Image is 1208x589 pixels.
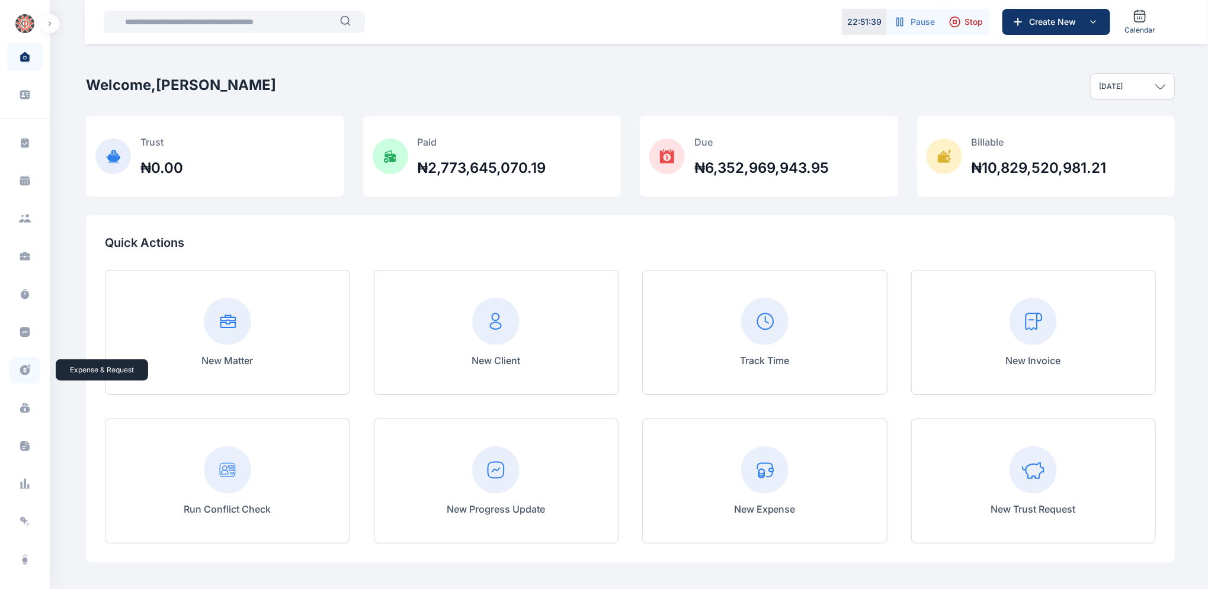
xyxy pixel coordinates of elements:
p: Quick Actions [105,234,1156,251]
p: New Client [472,353,520,368]
button: Create New [1002,9,1110,35]
p: New Matter [201,353,253,368]
button: Pause [887,9,942,35]
p: New Expense [734,502,796,516]
p: New Invoice [1006,353,1061,368]
h2: ₦6,352,969,943.95 [694,159,829,178]
span: Stop [965,16,983,28]
p: Track Time [740,353,789,368]
p: Trust [140,135,183,149]
p: Paid [418,135,546,149]
h2: ₦0.00 [140,159,183,178]
span: Create New [1024,16,1086,28]
p: Due [694,135,829,149]
a: Calendar [1120,4,1160,40]
p: [DATE] [1099,82,1123,91]
h2: ₦10,829,520,981.21 [972,159,1107,178]
button: Stop [942,9,990,35]
p: New Progress Update [447,502,545,516]
p: Run Conflict Check [184,502,271,516]
span: Calendar [1124,25,1155,35]
p: New Trust Request [991,502,1076,516]
h2: ₦2,773,645,070.19 [418,159,546,178]
span: Pause [911,16,935,28]
p: 22 : 51 : 39 [847,16,882,28]
p: Billable [972,135,1107,149]
h2: Welcome, [PERSON_NAME] [86,76,276,95]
